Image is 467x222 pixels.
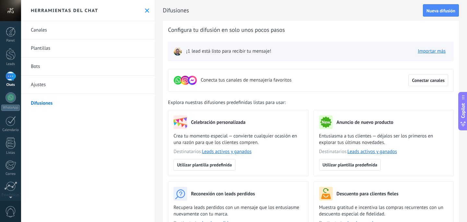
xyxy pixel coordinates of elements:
[1,105,20,111] div: WhatsApp
[173,47,182,56] img: leadIcon
[177,163,232,167] span: Utilizar plantilla predefinida
[1,128,20,132] div: Calendario
[191,191,255,197] h3: Reconexión con leads perdidos
[21,58,155,76] a: Bots
[21,94,155,112] a: Difusiones
[337,191,399,197] h3: Descuento para clientes fieles
[408,74,448,86] button: Conectar canales
[21,39,155,58] a: Plantillas
[319,159,381,171] button: Utilizar plantilla predefinida
[21,21,155,39] a: Canales
[191,119,245,125] h3: Celebración personalizada
[201,77,292,84] span: Conecta tus canales de mensajería favoritos
[21,76,155,94] a: Ajustes
[418,48,446,54] a: Importar más
[1,83,20,87] div: Chats
[174,204,303,217] span: Recupera leads perdidos con un mensaje que los entusiasme nuevamente con tu marca.
[1,172,20,176] div: Correo
[168,26,285,34] span: Configura tu difusión en solo unos pocos pasos
[423,4,459,17] button: Nueva difusión
[174,149,303,155] span: Destinatarios:
[163,4,423,17] h2: Difusiones
[323,163,377,167] span: Utilizar plantilla predefinida
[1,39,20,43] div: Panel
[347,149,397,155] a: Leads activos y ganados
[1,151,20,155] div: Listas
[319,204,449,217] span: Muestra gratitud e incentiva las compras recurrentes con un descuento especial de fidelidad.
[460,103,466,118] span: Copilot
[337,119,393,125] h3: Anuncio de nuevo producto
[186,48,271,55] span: ¡1 lead está listo para recibir tu mensaje!
[412,78,445,83] span: Conectar canales
[1,62,20,66] div: Leads
[174,133,303,146] span: Crea tu momento especial — convierte cualquier ocasión en una razón para que los clientes compren.
[168,99,286,106] span: Explora nuestras difusiones predefinidas listas para usar:
[319,149,449,155] span: Destinatarios:
[319,133,449,146] span: Entusiasma a tus clientes — déjalos ser los primeros en explorar tus últimas novedades.
[174,159,235,171] button: Utilizar plantilla predefinida
[202,149,252,155] a: Leads activos y ganados
[31,7,98,13] h2: Herramientas del chat
[426,8,455,13] span: Nueva difusión
[415,46,449,56] button: Importar más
